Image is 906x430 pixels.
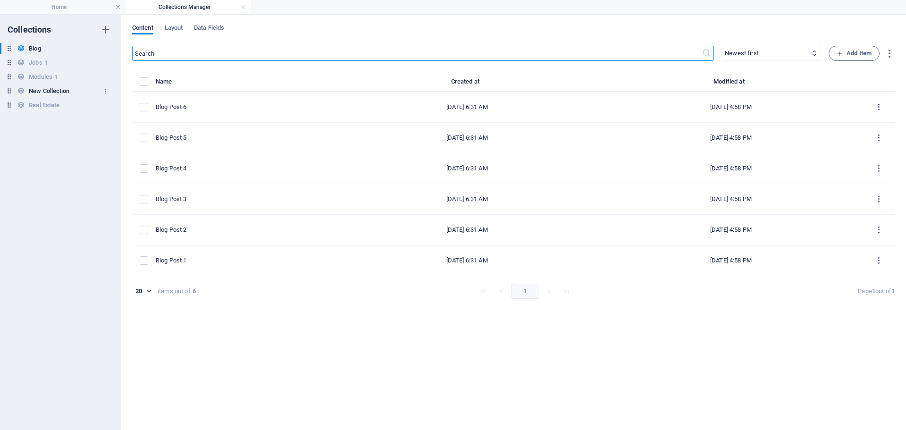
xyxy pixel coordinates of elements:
[606,256,855,265] div: [DATE] 4:58 PM
[606,164,855,173] div: [DATE] 4:58 PM
[165,22,183,35] span: Layout
[156,226,327,234] div: Blog Post 2
[126,2,251,12] h4: Collections Manager
[132,46,702,61] input: Search
[8,24,51,35] h6: Collections
[156,103,327,111] div: Blog Post 6
[858,287,895,295] div: Page out of
[343,226,591,234] div: [DATE] 6:31 AM
[335,76,599,92] th: Created at
[194,22,224,35] span: Data Fields
[156,164,327,173] div: Blog Post 4
[606,195,855,203] div: [DATE] 4:58 PM
[29,57,48,68] h6: Jobs-1
[474,284,576,299] nav: pagination navigation
[343,134,591,142] div: [DATE] 6:31 AM
[343,256,591,265] div: [DATE] 6:31 AM
[343,195,591,203] div: [DATE] 6:31 AM
[132,287,154,295] div: 20
[100,24,111,35] i: Create new collection
[343,103,591,111] div: [DATE] 6:31 AM
[606,103,855,111] div: [DATE] 4:58 PM
[156,195,327,203] div: Blog Post 3
[872,287,875,295] strong: 1
[606,134,855,142] div: [DATE] 4:58 PM
[837,48,872,59] span: Add Item
[512,284,538,299] button: page 1
[829,46,880,61] button: Add Item
[132,22,153,35] span: Content
[156,76,335,92] th: Name
[343,164,591,173] div: [DATE] 6:31 AM
[132,76,895,276] table: items list
[599,76,863,92] th: Modified at
[156,256,327,265] div: Blog Post 1
[29,43,41,54] h6: Blog
[29,85,69,97] h6: New Collection
[29,71,58,83] h6: Modules-1
[158,287,191,295] div: items out of
[606,226,855,234] div: [DATE] 4:58 PM
[891,287,895,295] strong: 1
[193,287,196,295] strong: 6
[156,134,327,142] div: Blog Post 5
[29,100,59,111] h6: Real Estate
